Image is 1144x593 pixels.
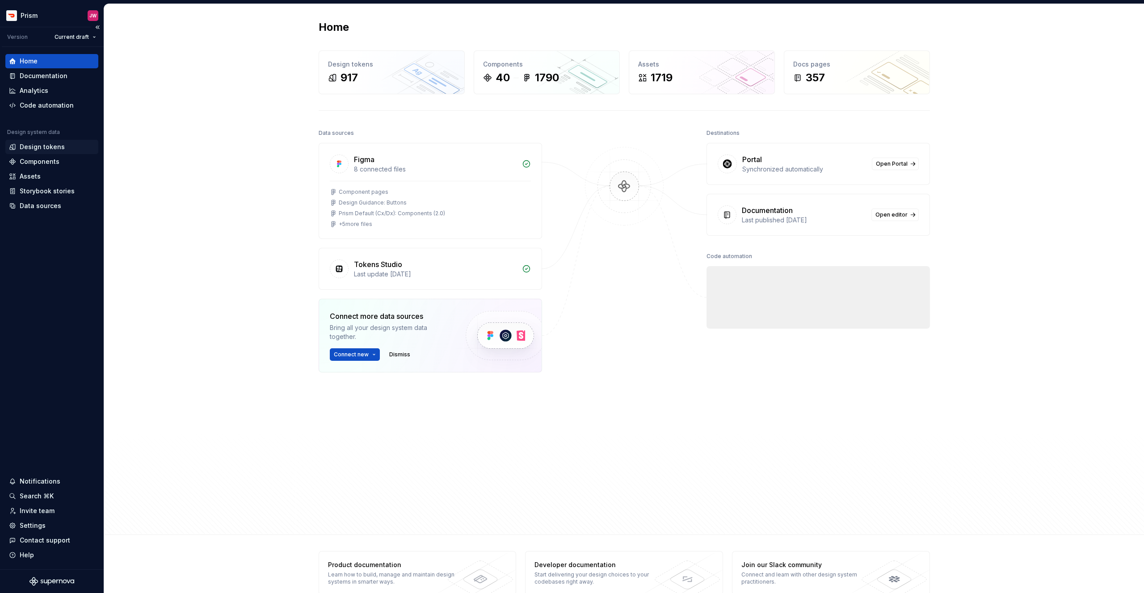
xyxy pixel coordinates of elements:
div: Home [20,57,38,66]
a: Docs pages357 [784,50,930,94]
div: Prism Default (Cx/Dx): Components (2.0) [339,210,445,217]
a: Open editor [871,209,919,221]
a: Code automation [5,98,98,113]
div: Synchronized automatically [742,165,866,174]
div: Documentation [20,71,67,80]
a: Figma8 connected filesComponent pagesDesign Guidance: ButtonsPrism Default (Cx/Dx): Components (2... [319,143,542,239]
div: 8 connected files [354,165,517,174]
div: 357 [806,71,825,85]
a: Settings [5,518,98,533]
div: 1790 [535,71,559,85]
div: Components [20,157,59,166]
div: Data sources [319,127,354,139]
div: Start delivering your design choices to your codebases right away. [534,571,665,585]
div: Documentation [742,205,793,216]
div: Invite team [20,506,55,515]
div: Developer documentation [534,560,665,569]
img: bd52d190-91a7-4889-9e90-eccda45865b1.png [6,10,17,21]
div: Connect more data sources [330,311,450,322]
div: Version [7,33,28,41]
svg: Supernova Logo [29,577,74,586]
a: Storybook stories [5,184,98,198]
a: Home [5,54,98,68]
div: Notifications [20,477,60,486]
a: Assets1719 [629,50,775,94]
button: Notifications [5,474,98,489]
button: Connect new [330,348,380,361]
a: Components [5,155,98,169]
a: Components401790 [474,50,620,94]
div: 917 [341,71,358,85]
div: Product documentation [328,560,458,569]
a: Assets [5,169,98,184]
div: Figma [354,154,374,165]
div: Connect and learn with other design system practitioners. [741,571,871,585]
div: Data sources [20,201,61,210]
div: Design system data [7,129,60,136]
button: Help [5,548,98,562]
a: Design tokens [5,140,98,154]
div: Assets [20,172,41,181]
div: Design Guidance: Buttons [339,199,407,206]
div: Destinations [707,127,740,139]
div: Last update [DATE] [354,270,517,279]
div: Last published [DATE] [742,216,866,225]
a: Analytics [5,84,98,98]
div: Code automation [20,101,74,110]
div: Design tokens [20,142,65,151]
div: JW [89,12,97,19]
button: Collapse sidebar [91,21,104,33]
a: Open Portal [872,158,919,170]
a: Documentation [5,69,98,83]
div: Storybook stories [20,187,75,196]
div: + 5 more files [339,221,372,228]
button: Current draft [50,31,100,43]
div: Join our Slack community [741,560,871,569]
div: Prism [21,11,38,20]
button: Contact support [5,533,98,547]
a: Design tokens917 [319,50,465,94]
button: Dismiss [385,348,414,361]
a: Invite team [5,504,98,518]
span: Current draft [55,33,89,41]
div: Code automation [707,250,752,263]
div: Portal [742,154,762,165]
span: Open editor [875,211,908,218]
div: Search ⌘K [20,492,54,501]
div: Bring all your design system data together. [330,323,450,341]
button: PrismJW [2,6,102,25]
h2: Home [319,20,349,34]
div: Settings [20,521,46,530]
div: Components [483,60,610,69]
div: Design tokens [328,60,455,69]
div: Docs pages [793,60,921,69]
div: Component pages [339,188,388,196]
div: 1719 [651,71,673,85]
div: 40 [496,71,510,85]
span: Open Portal [876,160,908,167]
span: Connect new [334,351,369,358]
div: Assets [638,60,765,69]
button: Search ⌘K [5,489,98,503]
div: Tokens Studio [354,259,402,270]
div: Help [20,551,34,560]
a: Data sources [5,199,98,213]
a: Tokens StudioLast update [DATE] [319,248,542,290]
div: Analytics [20,86,48,95]
div: Learn how to build, manage and maintain design systems in smarter ways. [328,571,458,585]
span: Dismiss [389,351,410,358]
div: Contact support [20,536,70,545]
